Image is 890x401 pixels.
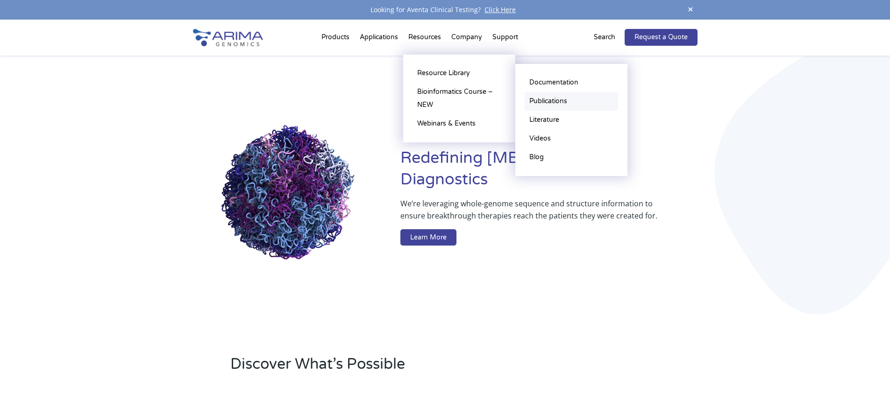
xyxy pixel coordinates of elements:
[525,111,618,129] a: Literature
[843,356,890,401] iframe: Chat Widget
[525,129,618,148] a: Videos
[400,229,456,246] a: Learn More
[193,29,263,46] img: Arima-Genomics-logo
[413,114,506,133] a: Webinars & Events
[481,5,520,14] a: Click Here
[625,29,698,46] a: Request a Quote
[193,4,698,16] div: Looking for Aventa Clinical Testing?
[525,148,618,167] a: Blog
[400,148,697,197] h1: Redefining [MEDICAL_DATA] Diagnostics
[413,64,506,83] a: Resource Library
[594,31,615,43] p: Search
[525,73,618,92] a: Documentation
[413,83,506,114] a: Bioinformatics Course – NEW
[400,197,660,229] p: We’re leveraging whole-genome sequence and structure information to ensure breakthrough therapies...
[230,354,564,382] h2: Discover What’s Possible
[525,92,618,111] a: Publications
